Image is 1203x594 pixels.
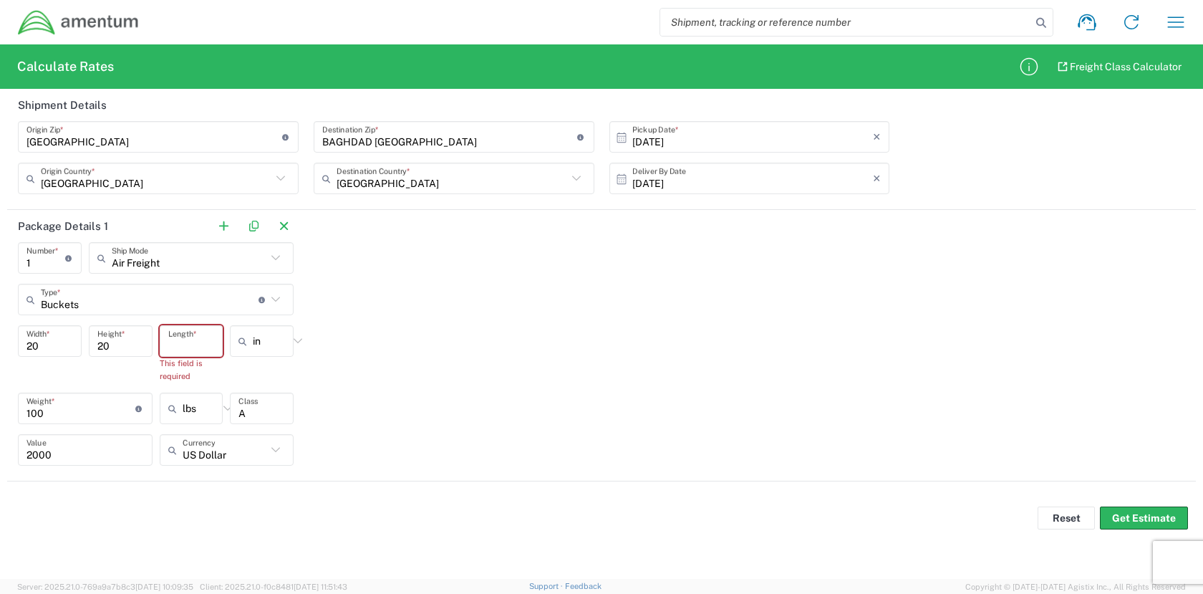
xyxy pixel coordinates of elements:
[18,98,107,112] h2: Shipment Details
[294,583,347,591] span: [DATE] 11:51:43
[965,580,1186,593] span: Copyright © [DATE]-[DATE] Agistix Inc., All Rights Reserved
[135,583,193,591] span: [DATE] 10:09:35
[1038,507,1095,530] button: Reset
[17,583,193,591] span: Server: 2025.21.0-769a9a7b8c3
[160,357,223,383] div: This field is required
[873,167,881,190] i: ×
[18,219,108,234] h2: Package Details 1
[1046,56,1194,77] a: Freight Class Calculator
[565,582,601,590] a: Feedback
[529,582,565,590] a: Support
[1100,507,1188,530] button: Get Estimate
[660,9,1031,36] input: Shipment, tracking or reference number
[200,583,347,591] span: Client: 2025.21.0-f0c8481
[1070,60,1182,74] span: Freight Class Calculator
[873,125,881,148] i: ×
[17,9,140,36] img: dyncorp
[17,58,114,75] h2: Calculate Rates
